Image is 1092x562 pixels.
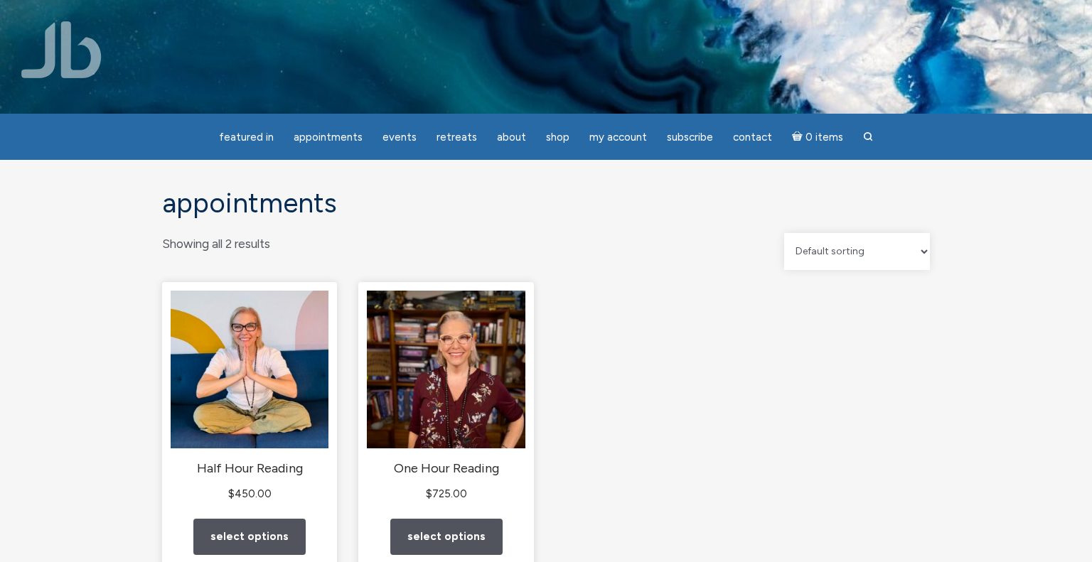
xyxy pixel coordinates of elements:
[294,131,363,144] span: Appointments
[367,291,525,448] img: One Hour Reading
[171,291,328,448] img: Half Hour Reading
[285,124,371,151] a: Appointments
[805,132,843,143] span: 0 items
[589,131,647,144] span: My Account
[367,460,525,477] h2: One Hour Reading
[497,131,526,144] span: About
[658,124,722,151] a: Subscribe
[733,131,772,144] span: Contact
[219,131,274,144] span: featured in
[374,124,425,151] a: Events
[162,188,930,219] h1: Appointments
[783,122,852,151] a: Cart0 items
[193,519,306,555] a: Add to cart: “Half Hour Reading”
[382,131,417,144] span: Events
[228,487,235,500] span: $
[667,131,713,144] span: Subscribe
[488,124,535,151] a: About
[171,460,328,477] h2: Half Hour Reading
[171,291,328,503] a: Half Hour Reading $450.00
[437,131,477,144] span: Retreats
[210,124,282,151] a: featured in
[581,124,655,151] a: My Account
[546,131,569,144] span: Shop
[390,519,503,555] a: Add to cart: “One Hour Reading”
[784,233,930,270] select: Shop order
[228,487,272,500] bdi: 450.00
[426,487,467,500] bdi: 725.00
[724,124,781,151] a: Contact
[792,131,805,144] i: Cart
[367,291,525,503] a: One Hour Reading $725.00
[537,124,578,151] a: Shop
[21,21,102,78] img: Jamie Butler. The Everyday Medium
[426,487,432,500] span: $
[428,124,486,151] a: Retreats
[162,233,270,255] p: Showing all 2 results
